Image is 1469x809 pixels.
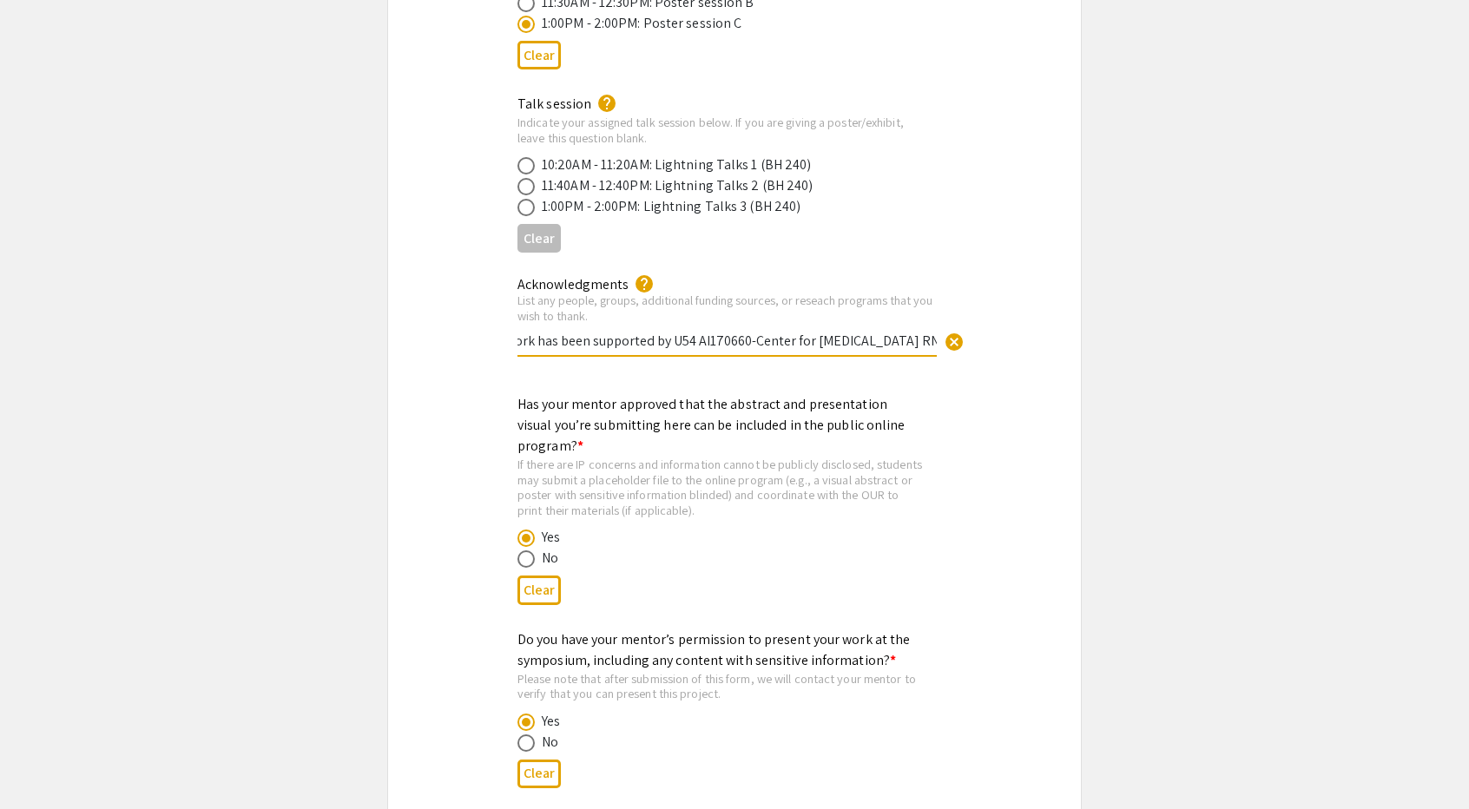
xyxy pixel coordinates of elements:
button: Clear [517,576,561,604]
button: Clear [517,41,561,69]
mat-label: Acknowledgments [517,275,629,293]
div: 1:00PM - 2:00PM: Poster session C [542,13,741,34]
input: Type Here [517,332,937,350]
div: List any people, groups, additional funding sources, or reseach programs that you wish to thank. [517,293,937,323]
mat-label: Has your mentor approved that the abstract and presentation visual you’re submitting here can be ... [517,395,906,455]
mat-label: Do you have your mentor’s permission to present your work at the symposium, including any content... [517,630,910,669]
button: Clear [937,324,972,358]
mat-icon: help [596,93,617,114]
div: Please note that after submission of this form, we will contact your mentor to verify that you ca... [517,671,924,701]
div: Yes [542,527,560,548]
mat-label: Talk session [517,95,591,113]
div: 11:40AM - 12:40PM: Lightning Talks 2 (BH 240) [542,175,814,196]
div: If there are IP concerns and information cannot be publicly disclosed, students may submit a plac... [517,457,924,517]
div: 10:20AM - 11:20AM: Lightning Talks 1 (BH 240) [542,155,812,175]
button: Clear [517,760,561,788]
span: cancel [944,332,965,352]
div: Yes [542,711,560,732]
mat-icon: help [634,273,655,294]
div: 1:00PM - 2:00PM: Lightning Talks 3 (BH 240) [542,196,800,217]
iframe: Chat [13,731,74,796]
div: Indicate your assigned talk session below. If you are giving a poster/exhibit, leave this questio... [517,115,924,145]
div: No [542,732,558,753]
div: No [542,548,558,569]
button: Clear [517,224,561,253]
